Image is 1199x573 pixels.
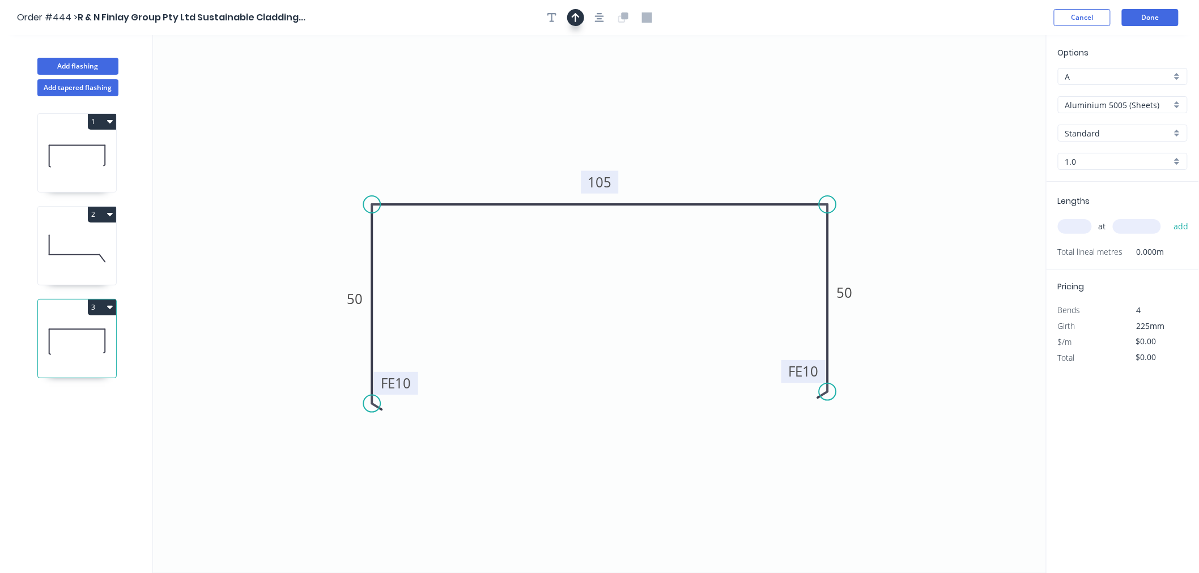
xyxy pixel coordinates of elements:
span: 4 [1137,305,1141,315]
span: Options [1058,47,1089,58]
input: Thickness [1065,156,1171,168]
button: Add flashing [37,58,118,75]
div: Add colour side arrow [537,29,615,44]
span: 225mm [1137,320,1165,331]
span: Lengths [1058,195,1090,207]
button: add [1168,217,1194,236]
tspan: FE [381,374,395,393]
svg: 0 [153,35,1047,573]
button: Cancel [1054,9,1111,26]
tspan: 10 [803,362,819,381]
span: $/m [1058,336,1072,347]
span: Pricing [1058,281,1085,292]
button: 2 [88,207,116,223]
span: at [1099,219,1106,234]
span: R & N Finlay Group Pty Ltd Sustainable Cladding... [78,11,305,24]
span: Total lineal metres [1058,244,1123,260]
button: 3 [88,300,116,315]
span: Total [1058,352,1075,363]
button: 1 [88,114,116,130]
span: Girth [1058,320,1075,331]
input: Price level [1065,71,1171,83]
button: Done [1122,9,1179,26]
button: Add tapered flashing [37,79,118,96]
tspan: 50 [347,289,363,308]
input: Material [1065,99,1171,111]
tspan: 105 [588,173,612,191]
tspan: 10 [395,374,411,393]
tspan: FE [789,362,803,381]
span: Order #444 > [17,11,78,24]
span: Bends [1058,305,1081,315]
input: Colour [1065,127,1171,139]
tspan: 50 [837,284,853,302]
span: 0.000m [1123,244,1164,260]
